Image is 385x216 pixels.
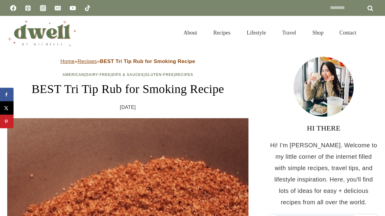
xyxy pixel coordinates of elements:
a: TikTok [82,2,94,14]
a: Facebook [7,2,19,14]
a: Email [52,2,64,14]
a: Travel [274,22,304,43]
h1: BEST Tri Tip Rub for Smoking Recipe [7,80,248,98]
a: Dairy-Free [86,73,110,77]
a: Home [60,58,75,64]
a: Dips & Sauces [112,73,143,77]
a: American [63,73,85,77]
a: Shop [304,22,331,43]
a: About [175,22,205,43]
a: Recipes [175,73,193,77]
nav: Primary Navigation [175,22,365,43]
a: YouTube [67,2,79,14]
a: Lifestyle [239,22,274,43]
a: Gluten-Free [145,73,174,77]
a: Recipes [205,22,239,43]
img: DWELL by michelle [7,19,76,46]
a: Instagram [37,2,49,14]
span: | | | | [63,73,193,77]
strong: BEST Tri Tip Rub for Smoking Recipe [100,58,195,64]
a: Recipes [78,58,97,64]
a: Pinterest [22,2,34,14]
button: View Search Form [368,28,378,38]
span: » » [60,58,195,64]
p: Hi! I'm [PERSON_NAME]. Welcome to my little corner of the internet filled with simple recipes, tr... [269,139,378,208]
a: Contact [331,22,365,43]
h3: HI THERE [269,123,378,133]
time: [DATE] [120,103,136,112]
